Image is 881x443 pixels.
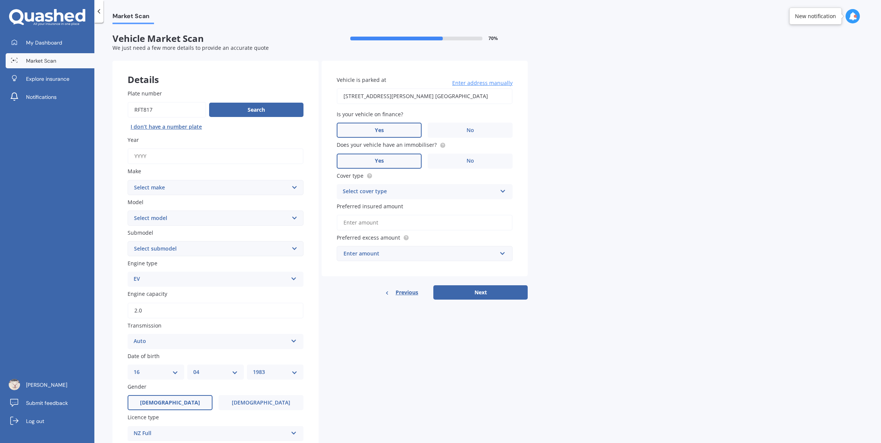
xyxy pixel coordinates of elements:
[140,400,200,406] span: [DEMOGRAPHIC_DATA]
[128,322,162,329] span: Transmission
[128,168,141,175] span: Make
[128,229,153,236] span: Submodel
[26,399,68,407] span: Submit feedback
[232,400,290,406] span: [DEMOGRAPHIC_DATA]
[337,203,403,210] span: Preferred insured amount
[6,395,94,411] a: Submit feedback
[128,260,157,267] span: Engine type
[6,35,94,50] a: My Dashboard
[375,158,384,164] span: Yes
[337,215,513,231] input: Enter amount
[134,429,288,438] div: NZ Full
[128,303,303,318] input: e.g. 1.8
[128,414,159,421] span: Licence type
[396,287,418,298] span: Previous
[112,12,154,23] span: Market Scan
[337,76,386,83] span: Vehicle is parked at
[337,234,400,241] span: Preferred excess amount
[6,414,94,429] a: Log out
[128,148,303,164] input: YYYY
[134,275,288,284] div: EV
[128,383,146,390] span: Gender
[488,36,498,41] span: 70 %
[128,121,205,133] button: I don’t have a number plate
[6,377,94,392] a: [PERSON_NAME]
[112,61,319,83] div: Details
[452,79,513,87] span: Enter address manually
[26,381,67,389] span: [PERSON_NAME]
[337,142,437,149] span: Does your vehicle have an immobiliser?
[128,102,206,118] input: Enter plate number
[128,352,160,360] span: Date of birth
[337,172,363,179] span: Cover type
[26,75,69,83] span: Explore insurance
[26,57,56,65] span: Market Scan
[375,127,384,134] span: Yes
[795,12,836,20] div: New notification
[6,53,94,68] a: Market Scan
[112,44,269,51] span: We just need a few more details to provide an accurate quote
[6,71,94,86] a: Explore insurance
[467,127,474,134] span: No
[26,93,57,101] span: Notifications
[6,89,94,105] a: Notifications
[343,249,497,258] div: Enter amount
[337,111,403,118] span: Is your vehicle on finance?
[209,103,303,117] button: Search
[128,136,139,143] span: Year
[26,39,62,46] span: My Dashboard
[337,88,513,104] input: Enter address
[9,379,20,390] img: ACg8ocJxfOjquHt-1mmJTvQ15gOP_GrjhQoNzfUhhw2hPzCVX-SmR8kB=s96-c
[467,158,474,164] span: No
[433,285,528,300] button: Next
[112,33,320,44] span: Vehicle Market Scan
[128,291,167,298] span: Engine capacity
[128,198,143,206] span: Model
[343,187,497,196] div: Select cover type
[26,417,44,425] span: Log out
[134,337,288,346] div: Auto
[128,90,162,97] span: Plate number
